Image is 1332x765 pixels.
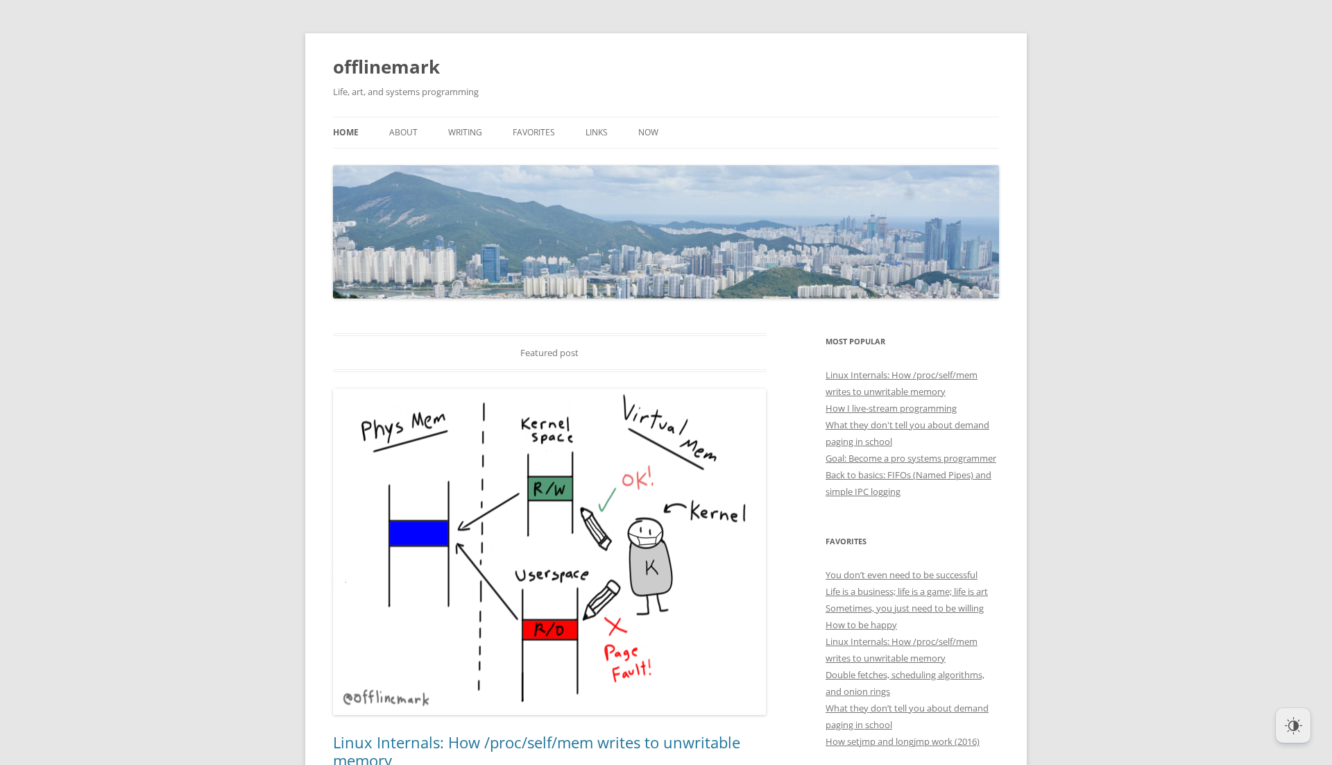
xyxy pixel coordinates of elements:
[826,369,977,398] a: Linux Internals: How /proc/self/mem writes to unwritable memory
[333,117,359,148] a: Home
[448,117,482,148] a: Writing
[826,533,999,550] h3: Favorites
[826,402,957,414] a: How I live-stream programming
[826,585,988,598] a: Life is a business; life is a game; life is art
[389,117,418,148] a: About
[826,569,977,581] a: You don’t even need to be successful
[826,735,980,748] a: How setjmp and longjmp work (2016)
[333,50,440,83] a: offlinemark
[826,333,999,350] h3: Most Popular
[333,333,767,372] div: Featured post
[826,669,984,698] a: Double fetches, scheduling algorithms, and onion rings
[513,117,555,148] a: Favorites
[586,117,608,148] a: Links
[826,602,984,614] a: Sometimes, you just need to be willing
[826,419,989,448] a: What they don't tell you about demand paging in school
[333,165,999,299] img: offlinemark
[826,469,991,498] a: Back to basics: FIFOs (Named Pipes) and simple IPC logging
[826,635,977,664] a: Linux Internals: How /proc/self/mem writes to unwritable memory
[638,117,658,148] a: Now
[333,83,999,100] h2: Life, art, and systems programming
[826,702,989,731] a: What they don’t tell you about demand paging in school
[826,452,996,464] a: Goal: Become a pro systems programmer
[826,619,897,631] a: How to be happy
